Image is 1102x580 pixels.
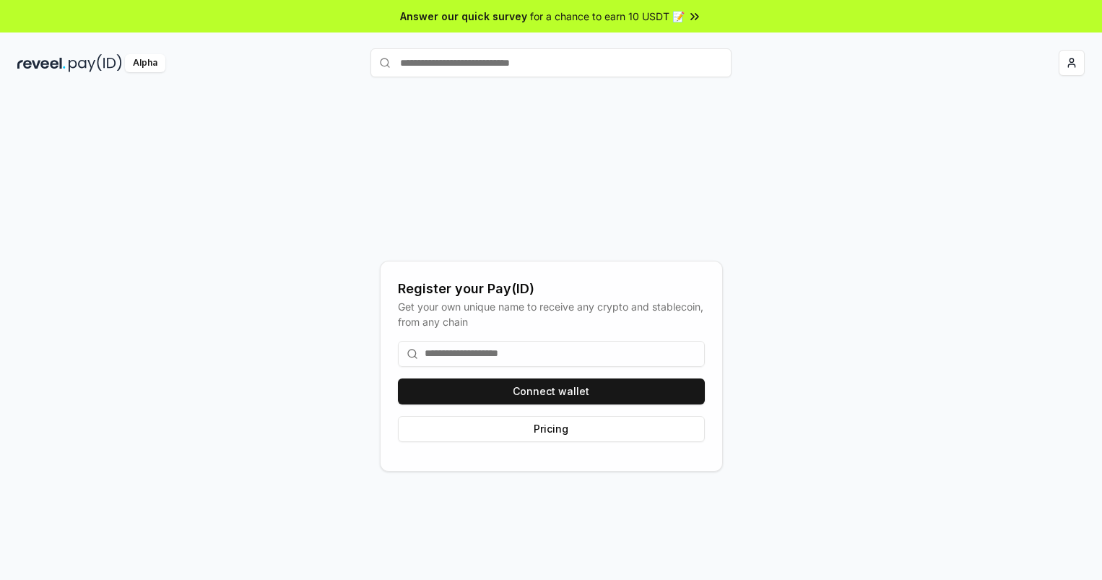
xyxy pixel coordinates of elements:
button: Connect wallet [398,378,705,404]
div: Alpha [125,54,165,72]
span: for a chance to earn 10 USDT 📝 [530,9,685,24]
div: Get your own unique name to receive any crypto and stablecoin, from any chain [398,299,705,329]
img: pay_id [69,54,122,72]
span: Answer our quick survey [400,9,527,24]
img: reveel_dark [17,54,66,72]
button: Pricing [398,416,705,442]
div: Register your Pay(ID) [398,279,705,299]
